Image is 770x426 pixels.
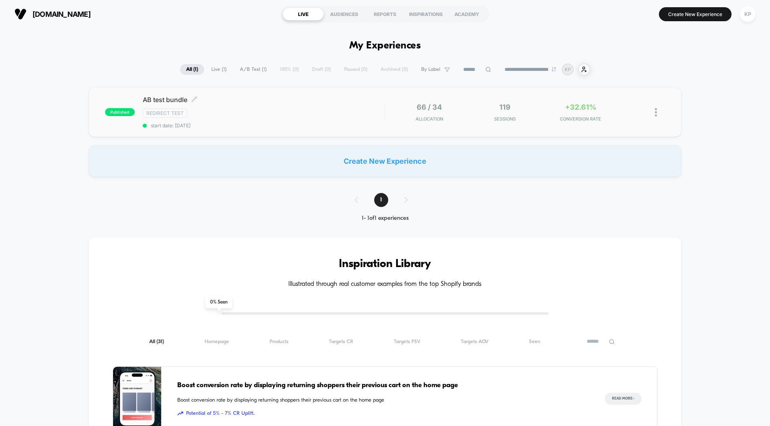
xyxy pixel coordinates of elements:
div: Create New Experience [89,145,681,177]
span: 119 [499,103,511,111]
span: start date: [DATE] [143,123,385,129]
span: Boost conversion rate by displaying returning shoppers their previous cart on the home page [177,396,589,404]
span: [DOMAIN_NAME] [32,10,91,18]
span: Seen [529,339,540,345]
button: KP [738,6,758,22]
span: Sessions [469,116,541,122]
span: Targets AOV [461,339,488,345]
h1: My Experiences [349,40,421,52]
span: By Label [421,66,440,72]
span: All [149,339,164,345]
div: 1 - 1 of 1 experiences [346,215,424,222]
button: Play, NEW DEMO 2025-VEED.mp4 [187,101,206,120]
p: KP [565,66,571,72]
span: ( 31 ) [156,339,164,344]
div: Current time [278,206,297,215]
span: Boost conversion rate by displaying returning shoppers their previous cart on the home page [177,380,589,391]
span: +32.61% [565,103,596,111]
input: Seek [6,193,388,201]
img: close [655,108,657,117]
span: Allocation [415,116,443,122]
button: Create New Experience [659,7,731,21]
input: Volume [335,207,359,214]
span: 66 / 34 [417,103,442,111]
span: A/B Test ( 1 ) [234,64,273,75]
div: AUDIENCES [324,8,365,20]
button: Play, NEW DEMO 2025-VEED.mp4 [4,204,17,217]
h4: Illustrated through real customer examples from the top Shopify brands [113,281,657,288]
button: Read More> [605,393,642,405]
div: ACADEMY [446,8,487,20]
div: INSPIRATIONS [405,8,446,20]
h3: Inspiration Library [113,258,657,271]
span: Targets PSV [394,339,420,345]
span: Targets CR [329,339,353,345]
span: Homepage [205,339,229,345]
img: end [551,67,556,72]
div: Duration [298,206,319,215]
div: LIVE [283,8,324,20]
span: published [105,108,135,116]
span: 1 [374,193,388,207]
span: Redirect Test [143,109,187,118]
button: [DOMAIN_NAME] [12,8,93,20]
span: AB test bundle [143,96,385,104]
div: REPORTS [365,8,405,20]
span: Products [269,339,288,345]
span: All ( 1 ) [180,64,204,75]
div: KP [740,6,756,22]
span: CONVERSION RATE [545,116,616,122]
img: Visually logo [14,8,26,20]
span: Potential of 5% - 7% CR Uplift. [177,410,589,418]
span: Live ( 1 ) [205,64,233,75]
span: 0 % Seen [205,296,232,308]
